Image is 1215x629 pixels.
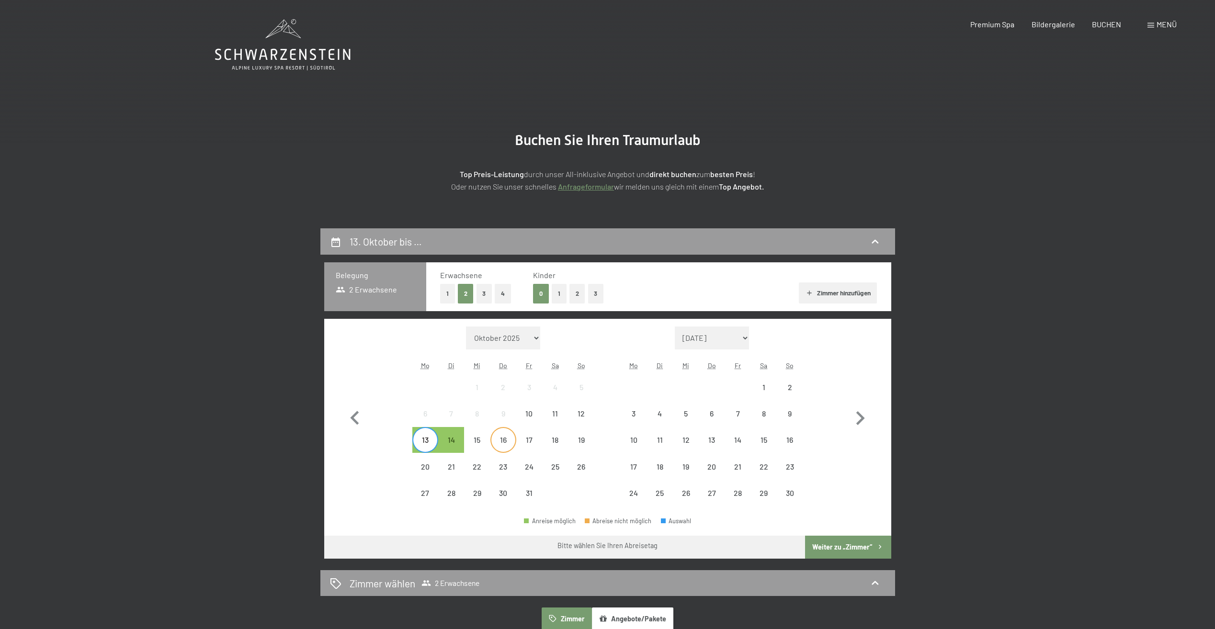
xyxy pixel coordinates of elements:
div: 7 [439,410,463,434]
div: 3 [622,410,646,434]
div: Abreise nicht möglich [568,374,594,400]
div: Sat Oct 04 2025 [542,374,568,400]
div: Wed Nov 19 2025 [673,453,699,479]
div: 19 [569,436,593,460]
div: 15 [752,436,776,460]
div: Abreise nicht möglich [490,401,516,427]
button: 1 [552,284,567,303]
div: Abreise nicht möglich [647,401,673,427]
div: 28 [726,489,749,513]
div: Abreise möglich [438,427,464,453]
div: 29 [752,489,776,513]
div: 21 [439,463,463,487]
div: Abreise nicht möglich [621,401,647,427]
div: 20 [700,463,724,487]
div: 5 [569,383,593,407]
span: Menü [1157,20,1177,29]
div: 22 [752,463,776,487]
div: Thu Nov 06 2025 [699,401,725,427]
abbr: Freitag [526,361,532,370]
div: Abreise nicht möglich [725,480,750,506]
div: Auswahl [661,518,692,524]
strong: Top Angebot. [719,182,764,191]
button: 3 [477,284,492,303]
div: Abreise nicht möglich [568,401,594,427]
div: Abreise nicht möglich [751,453,777,479]
div: Thu Nov 27 2025 [699,480,725,506]
div: Sun Nov 23 2025 [777,453,803,479]
div: Abreise nicht möglich [699,480,725,506]
div: 14 [439,436,463,460]
div: 27 [700,489,724,513]
div: Sat Oct 25 2025 [542,453,568,479]
div: Anreise möglich [524,518,576,524]
div: Abreise nicht möglich [516,480,542,506]
div: Thu Oct 23 2025 [490,453,516,479]
div: Abreise nicht möglich [621,480,647,506]
div: Abreise nicht möglich [568,427,594,453]
div: 9 [491,410,515,434]
div: Sat Nov 01 2025 [751,374,777,400]
div: Abreise nicht möglich [568,453,594,479]
div: Sat Oct 18 2025 [542,427,568,453]
div: Abreise nicht möglich [777,427,803,453]
abbr: Freitag [735,361,741,370]
div: Abreise nicht möglich [647,453,673,479]
div: 28 [439,489,463,513]
div: 24 [517,463,541,487]
div: 11 [543,410,567,434]
div: 4 [648,410,672,434]
div: Abreise nicht möglich [699,427,725,453]
div: Mon Nov 24 2025 [621,480,647,506]
button: 2 [458,284,474,303]
div: Mon Nov 10 2025 [621,427,647,453]
p: durch unser All-inklusive Angebot und zum ! Oder nutzen Sie unser schnelles wir melden uns gleich... [368,168,847,192]
div: Sun Nov 09 2025 [777,401,803,427]
div: Abreise nicht möglich [777,453,803,479]
div: Fri Nov 14 2025 [725,427,750,453]
div: 20 [413,463,437,487]
div: 27 [413,489,437,513]
div: Sun Oct 26 2025 [568,453,594,479]
div: Fri Oct 03 2025 [516,374,542,400]
div: 26 [674,489,698,513]
div: Abreise nicht möglich [673,480,699,506]
div: Wed Oct 15 2025 [464,427,490,453]
div: 6 [700,410,724,434]
div: Abreise nicht möglich [542,374,568,400]
div: 12 [569,410,593,434]
div: Abreise nicht möglich [777,480,803,506]
div: Fri Oct 17 2025 [516,427,542,453]
div: Abreise nicht möglich [673,427,699,453]
div: Fri Oct 10 2025 [516,401,542,427]
div: Abreise nicht möglich [751,374,777,400]
div: 11 [648,436,672,460]
div: Abreise nicht möglich [464,453,490,479]
span: Erwachsene [440,270,482,280]
div: Abreise nicht möglich [647,427,673,453]
div: Mon Oct 13 2025 [412,427,438,453]
div: Mon Oct 06 2025 [412,401,438,427]
div: Tue Oct 21 2025 [438,453,464,479]
div: Thu Oct 02 2025 [490,374,516,400]
div: Abreise nicht möglich [699,401,725,427]
div: Sun Oct 19 2025 [568,427,594,453]
div: 30 [778,489,802,513]
div: 13 [700,436,724,460]
div: Wed Nov 26 2025 [673,480,699,506]
h2: Zimmer wählen [350,576,415,590]
abbr: Donnerstag [499,361,507,370]
a: BUCHEN [1092,20,1121,29]
button: Weiter zu „Zimmer“ [805,536,891,559]
div: Tue Nov 11 2025 [647,427,673,453]
div: Abreise nicht möglich [725,453,750,479]
div: 8 [465,410,489,434]
div: Wed Oct 29 2025 [464,480,490,506]
div: Sun Oct 12 2025 [568,401,594,427]
div: Abreise nicht möglich [621,427,647,453]
div: Abreise nicht möglich [516,401,542,427]
button: 3 [588,284,604,303]
strong: Top Preis-Leistung [460,169,524,179]
div: 14 [726,436,749,460]
div: Tue Oct 14 2025 [438,427,464,453]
